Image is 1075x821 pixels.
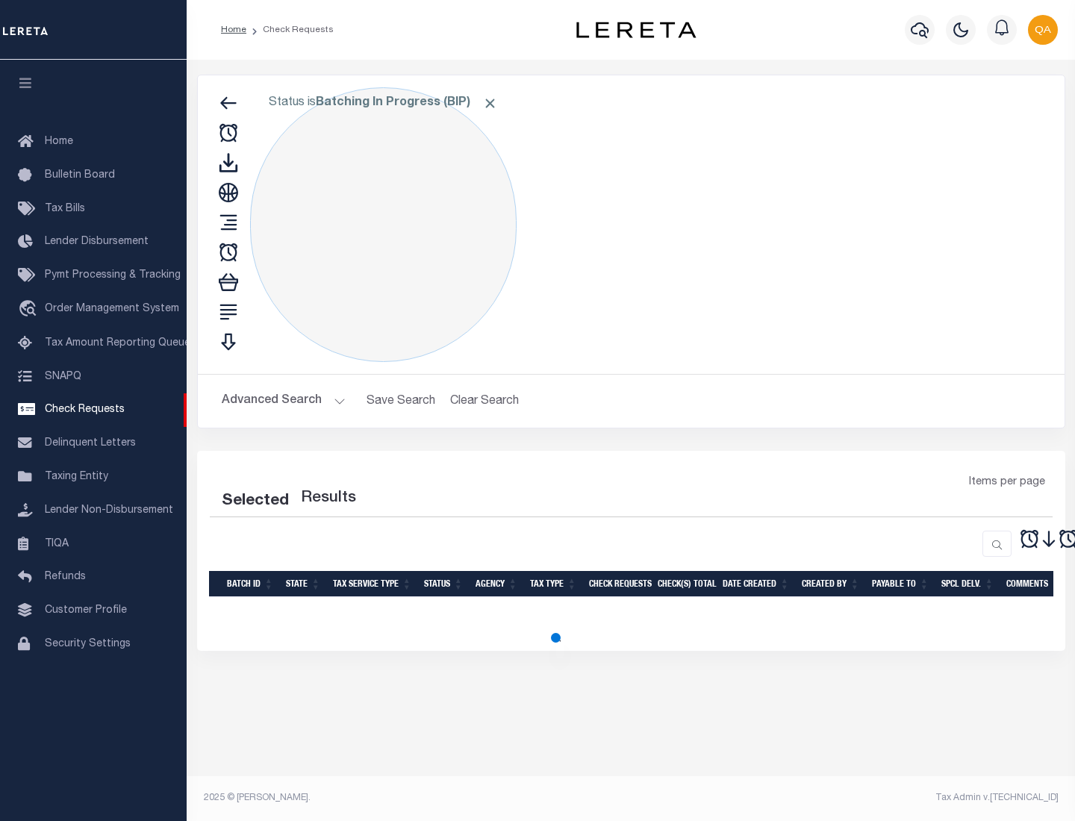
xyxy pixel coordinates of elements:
[796,571,866,597] th: Created By
[583,571,652,597] th: Check Requests
[866,571,935,597] th: Payable To
[45,270,181,281] span: Pymt Processing & Tracking
[418,571,470,597] th: Status
[576,22,696,38] img: logo-dark.svg
[45,472,108,482] span: Taxing Entity
[222,387,346,416] button: Advanced Search
[45,338,190,349] span: Tax Amount Reporting Queue
[327,571,418,597] th: Tax Service Type
[193,791,632,805] div: 2025 © [PERSON_NAME].
[45,405,125,415] span: Check Requests
[316,97,498,109] b: Batching In Progress (BIP)
[45,538,69,549] span: TIQA
[45,438,136,449] span: Delinquent Letters
[444,387,526,416] button: Clear Search
[524,571,583,597] th: Tax Type
[642,791,1059,805] div: Tax Admin v.[TECHNICAL_ID]
[969,475,1045,491] span: Items per page
[222,490,289,513] div: Selected
[45,639,131,649] span: Security Settings
[18,300,42,319] i: travel_explore
[470,571,524,597] th: Agency
[652,571,717,597] th: Check(s) Total
[45,371,81,381] span: SNAPQ
[358,387,444,416] button: Save Search
[221,571,280,597] th: Batch Id
[1000,571,1068,597] th: Comments
[280,571,327,597] th: State
[221,25,246,34] a: Home
[45,505,173,516] span: Lender Non-Disbursement
[717,571,796,597] th: Date Created
[45,237,149,247] span: Lender Disbursement
[1028,15,1058,45] img: svg+xml;base64,PHN2ZyB4bWxucz0iaHR0cDovL3d3dy53My5vcmcvMjAwMC9zdmciIHBvaW50ZXItZXZlbnRzPSJub25lIi...
[45,204,85,214] span: Tax Bills
[45,304,179,314] span: Order Management System
[250,87,517,362] div: Click to Edit
[45,572,86,582] span: Refunds
[45,170,115,181] span: Bulletin Board
[45,137,73,147] span: Home
[935,571,1000,597] th: Spcl Delv.
[482,96,498,111] span: Click to Remove
[246,23,334,37] li: Check Requests
[45,605,127,616] span: Customer Profile
[301,487,356,511] label: Results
